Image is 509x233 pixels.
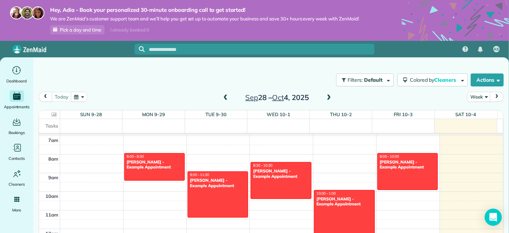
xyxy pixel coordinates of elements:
[253,163,272,168] span: 8:30 - 10:30
[60,27,101,33] span: Pick a day and time
[333,73,394,86] a: Filters: Default
[139,46,145,52] svg: Focus search
[106,25,154,34] div: I already booked it
[3,116,30,136] a: Bookings
[45,123,58,129] span: Tasks
[9,155,25,162] span: Contacts
[50,6,359,14] strong: Hey, Adia - Book your personalized 30-minute onboarding call to get started!
[457,41,509,57] nav: Main
[12,206,21,214] span: More
[3,65,30,85] a: Dashboard
[52,92,71,101] button: today
[39,92,52,101] button: prev
[348,77,363,83] span: Filters:
[394,111,413,117] a: Fri 10-3
[379,160,436,170] div: [PERSON_NAME] - Example Appointment
[330,111,352,117] a: Thu 10-2
[490,92,504,101] button: next
[48,156,58,162] span: 8am
[253,168,309,179] div: [PERSON_NAME] - Example Appointment
[494,47,499,52] span: AS
[126,160,183,170] div: [PERSON_NAME] - Example Appointment
[190,172,209,177] span: 9:00 - 11:30
[456,111,476,117] a: Sat 10-4
[246,93,258,102] span: Sep
[336,73,394,86] button: Filters: Default
[80,111,102,117] a: Sun 9-28
[45,212,58,218] span: 11am
[272,93,284,102] span: Oct
[467,92,490,101] button: Week
[6,77,27,85] span: Dashboard
[316,191,336,196] span: 10:00 - 1:00
[9,129,25,136] span: Bookings
[471,73,504,86] button: Actions
[31,6,44,19] img: michelle-19f622bdf1676172e81f8f8fba1fb50e276960ebfe0243fe18214015130c80e4.jpg
[50,25,105,34] a: Pick a day and time
[410,77,459,83] span: Colored by
[48,175,58,180] span: 9am
[190,178,246,188] div: [PERSON_NAME] - Example Appointment
[48,137,58,143] span: 7am
[4,103,30,110] span: Appointments
[3,142,30,162] a: Contacts
[267,111,290,117] a: Wed 10-1
[397,73,468,86] button: Colored byCleaners
[9,181,25,188] span: Cleaners
[205,111,227,117] a: Tue 9-30
[3,168,30,188] a: Cleaners
[435,77,457,83] span: Cleaners
[10,6,23,19] img: maria-72a9807cf96188c08ef61303f053569d2e2a8a1cde33d635c8a3ac13582a053d.jpg
[485,209,502,226] div: Open Intercom Messenger
[127,154,144,159] span: 8:00 - 9:30
[473,42,488,57] div: Notifications
[45,193,58,199] span: 10am
[142,111,165,117] a: Mon 9-29
[3,90,30,110] a: Appointments
[364,77,383,83] span: Default
[21,6,34,19] img: jorge-587dff0eeaa6aab1f244e6dc62b8924c3b6ad411094392a53c71c6c4a576187d.jpg
[135,46,145,52] button: Focus search
[232,94,322,101] h2: 28 – 4, 2025
[380,154,399,159] span: 8:00 - 10:00
[316,196,372,207] div: [PERSON_NAME] - Example Appointment
[50,16,359,22] span: We are ZenMaid’s customer support team and we’ll help you get set up to automate your business an...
